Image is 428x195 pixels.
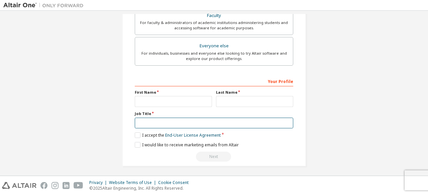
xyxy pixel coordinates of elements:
img: linkedin.svg [63,182,70,189]
div: For faculty & administrators of academic institutions administering students and accessing softwa... [139,20,289,31]
label: I accept the [135,132,221,138]
a: End-User License Agreement [165,132,221,138]
div: Read and acccept EULA to continue [135,152,293,162]
div: Faculty [139,11,289,20]
img: instagram.svg [51,182,59,189]
p: © 2025 Altair Engineering, Inc. All Rights Reserved. [89,185,193,191]
div: Everyone else [139,41,289,51]
div: Cookie Consent [158,180,193,185]
label: Job Title [135,111,293,116]
label: Last Name [216,90,293,95]
div: Website Terms of Use [109,180,158,185]
div: Privacy [89,180,109,185]
img: altair_logo.svg [2,182,36,189]
label: I would like to receive marketing emails from Altair [135,142,239,148]
img: facebook.svg [40,182,47,189]
div: Your Profile [135,76,293,86]
img: Altair One [3,2,87,9]
div: For individuals, businesses and everyone else looking to try Altair software and explore our prod... [139,51,289,61]
label: First Name [135,90,212,95]
img: youtube.svg [74,182,83,189]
